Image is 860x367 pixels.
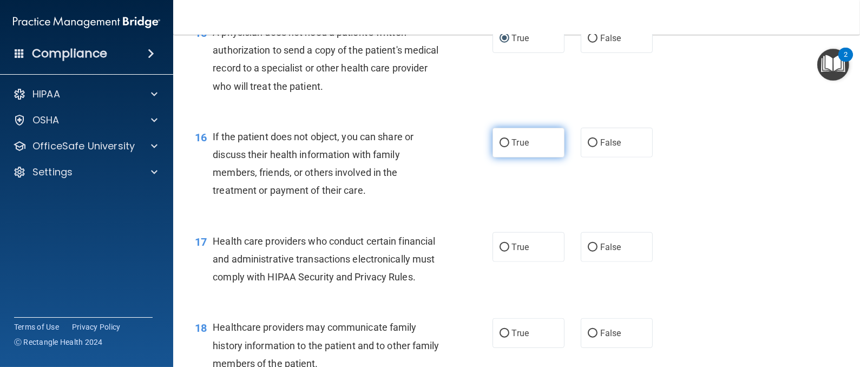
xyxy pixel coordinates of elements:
span: False [600,242,621,252]
span: 16 [195,131,207,144]
span: Health care providers who conduct certain financial and administrative transactions electronicall... [213,235,435,283]
span: 15 [195,27,207,40]
p: HIPAA [32,88,60,101]
span: A physician does not need a patient's written authorization to send a copy of the patient's medic... [213,27,438,92]
input: True [500,35,509,43]
span: 18 [195,322,207,335]
input: False [588,35,598,43]
a: Terms of Use [14,322,59,332]
p: OfficeSafe University [32,140,135,153]
span: False [600,33,621,43]
span: Ⓒ Rectangle Health 2024 [14,337,103,348]
input: False [588,139,598,147]
span: True [512,33,529,43]
a: OfficeSafe University [13,140,157,153]
a: HIPAA [13,88,157,101]
img: PMB logo [13,11,160,33]
a: Settings [13,166,157,179]
span: False [600,137,621,148]
p: Settings [32,166,73,179]
div: 2 [844,55,848,69]
span: If the patient does not object, you can share or discuss their health information with family mem... [213,131,413,196]
p: OSHA [32,114,60,127]
a: Privacy Policy [72,322,121,332]
span: 17 [195,235,207,248]
button: Open Resource Center, 2 new notifications [817,49,849,81]
input: False [588,330,598,338]
input: False [588,244,598,252]
span: True [512,137,529,148]
h4: Compliance [32,46,107,61]
span: False [600,328,621,338]
input: True [500,244,509,252]
input: True [500,139,509,147]
span: True [512,242,529,252]
span: True [512,328,529,338]
input: True [500,330,509,338]
a: OSHA [13,114,157,127]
